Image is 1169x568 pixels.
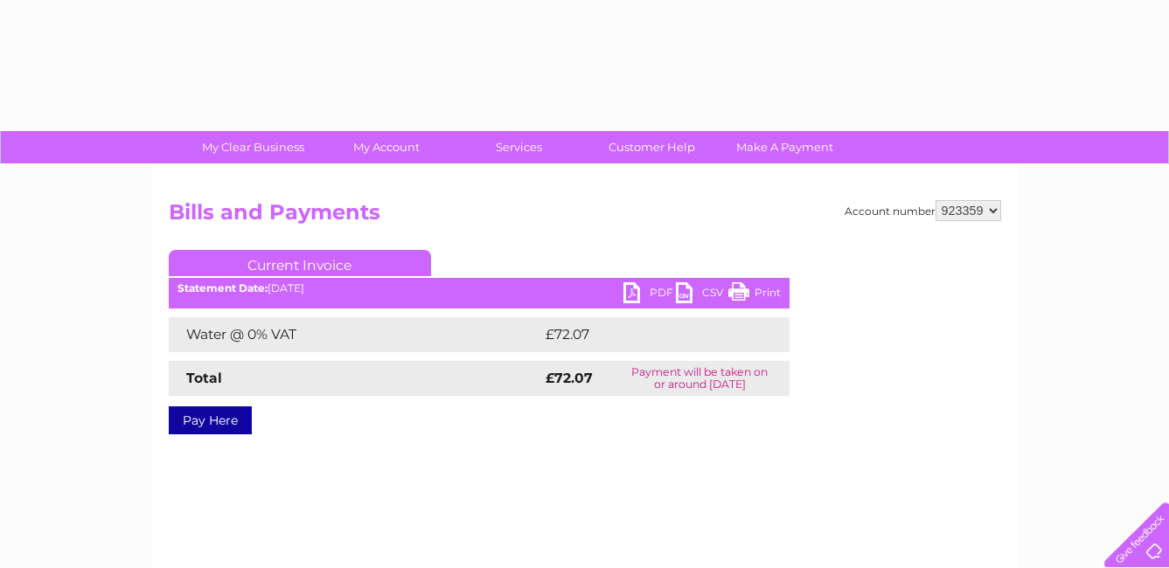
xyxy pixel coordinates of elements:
a: Current Invoice [169,250,431,276]
a: Print [728,282,781,308]
td: £72.07 [541,317,754,352]
a: Customer Help [580,131,724,163]
a: My Account [314,131,458,163]
h2: Bills and Payments [169,200,1001,233]
a: Services [447,131,591,163]
strong: Total [186,370,222,386]
a: My Clear Business [181,131,325,163]
a: Make A Payment [713,131,857,163]
a: PDF [623,282,676,308]
td: Payment will be taken on or around [DATE] [610,361,790,396]
strong: £72.07 [546,370,593,386]
b: Statement Date: [177,281,268,294]
div: [DATE] [169,282,790,294]
a: CSV [676,282,728,308]
a: Pay Here [169,406,252,434]
div: Account number [845,200,1001,221]
td: Water @ 0% VAT [169,317,541,352]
